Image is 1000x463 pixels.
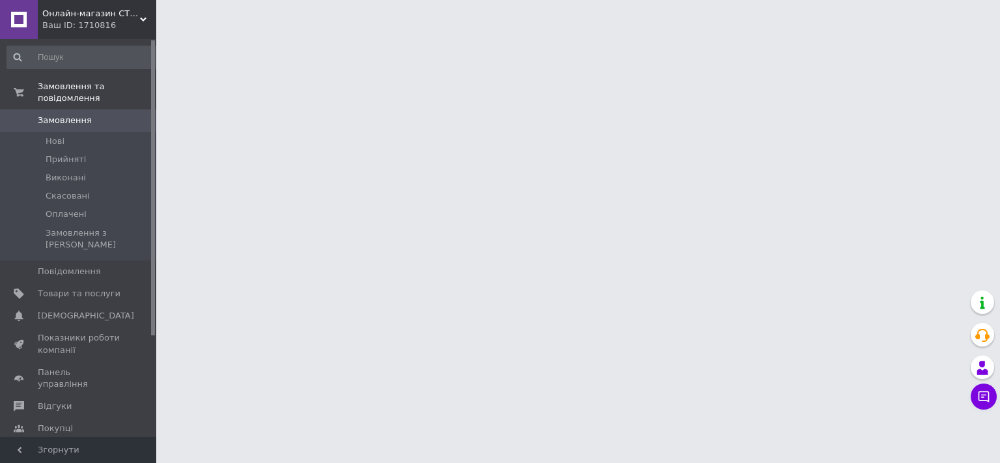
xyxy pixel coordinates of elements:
span: Показники роботи компанії [38,332,120,356]
span: Оплачені [46,208,87,220]
div: Ваш ID: 1710816 [42,20,156,31]
span: Замовлення [38,115,92,126]
span: Замовлення та повідомлення [38,81,156,104]
button: Чат з покупцем [971,384,997,410]
span: Повідомлення [38,266,101,277]
span: Товари та послуги [38,288,120,300]
span: Прийняті [46,154,86,165]
span: Виконані [46,172,86,184]
span: Відгуки [38,400,72,412]
span: [DEMOGRAPHIC_DATA] [38,310,134,322]
span: Нові [46,135,64,147]
span: Замовлення з [PERSON_NAME] [46,227,160,251]
span: Покупці [38,423,73,434]
span: Скасовані [46,190,90,202]
span: Панель управління [38,367,120,390]
input: Пошук [7,46,161,69]
span: Онлайн-магазин СТИЛЬ та ЗДОРОВ'Я [42,8,140,20]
